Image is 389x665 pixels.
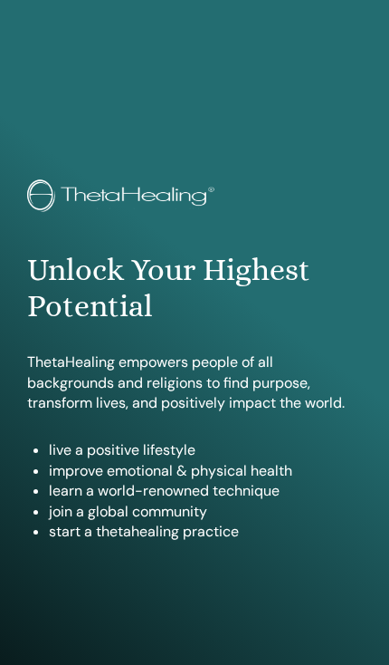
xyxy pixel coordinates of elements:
p: ThetaHealing empowers people of all backgrounds and religions to find purpose, transform lives, a... [27,352,362,413]
li: improve emotional & physical health [49,461,362,481]
li: start a thetahealing practice [49,522,362,542]
li: join a global community [49,502,362,522]
li: learn a world-renowned technique [49,481,362,501]
h1: Unlock Your Highest Potential [27,252,362,326]
li: live a positive lifestyle [49,440,362,460]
